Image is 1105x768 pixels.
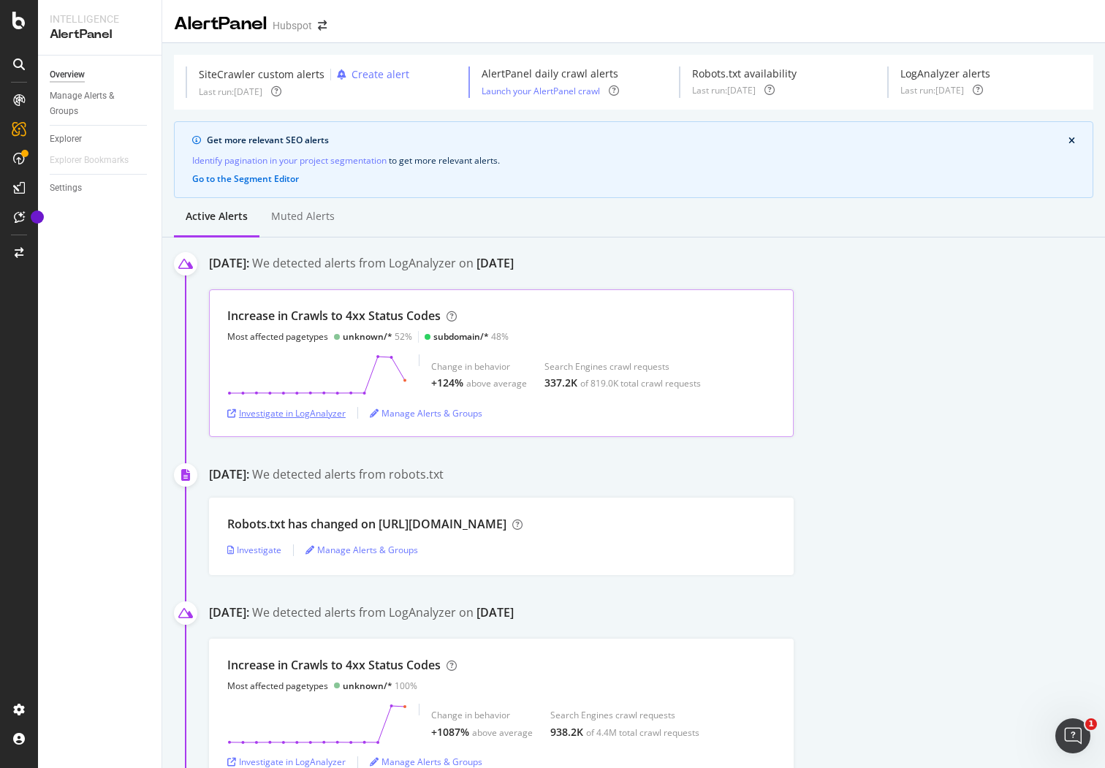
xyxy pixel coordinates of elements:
[431,360,527,373] div: Change in behavior
[50,26,150,43] div: AlertPanel
[199,85,262,98] div: Last run: [DATE]
[227,330,328,343] div: Most affected pagetypes
[192,153,387,168] a: Identify pagination in your project segmentation
[252,466,444,483] div: We detected alerts from robots.txt
[370,401,482,425] button: Manage Alerts & Groups
[586,726,699,739] div: of 4.4M total crawl requests
[476,255,514,272] div: [DATE]
[50,88,151,119] a: Manage Alerts & Groups
[318,20,327,31] div: arrow-right-arrow-left
[252,604,514,624] div: We detected alerts from LogAnalyzer on
[227,401,346,425] button: Investigate in LogAnalyzer
[343,330,392,343] div: unknown/*
[476,604,514,621] div: [DATE]
[370,756,482,768] a: Manage Alerts & Groups
[50,88,137,119] div: Manage Alerts & Groups
[209,255,249,275] div: [DATE]:
[370,407,482,419] a: Manage Alerts & Groups
[900,66,990,81] div: LogAnalyzer alerts
[343,680,417,692] div: 100%
[692,66,797,81] div: Robots.txt availability
[50,153,143,168] a: Explorer Bookmarks
[305,539,418,562] button: Manage Alerts & Groups
[207,134,1068,147] div: Get more relevant SEO alerts
[227,516,506,533] div: Robots.txt has changed on [URL][DOMAIN_NAME]
[50,153,129,168] div: Explorer Bookmarks
[550,709,699,721] div: Search Engines crawl requests
[227,407,346,419] a: Investigate in LogAnalyzer
[1065,133,1079,149] button: close banner
[466,377,527,389] div: above average
[544,360,701,373] div: Search Engines crawl requests
[472,726,533,739] div: above average
[1085,718,1097,730] span: 1
[227,756,346,768] a: Investigate in LogAnalyzer
[544,376,577,390] div: 337.2K
[252,255,514,275] div: We detected alerts from LogAnalyzer on
[433,330,489,343] div: subdomain/*
[227,680,328,692] div: Most affected pagetypes
[431,376,463,390] div: +124%
[199,67,324,82] div: SiteCrawler custom alerts
[50,67,151,83] a: Overview
[192,174,299,184] button: Go to the Segment Editor
[692,84,756,96] div: Last run: [DATE]
[50,132,151,147] a: Explorer
[482,84,600,98] button: Launch your AlertPanel crawl
[209,604,249,624] div: [DATE]:
[227,539,281,562] button: Investigate
[227,544,281,556] a: Investigate
[174,121,1093,198] div: info banner
[209,466,249,483] div: [DATE]:
[305,544,418,556] a: Manage Alerts & Groups
[433,330,509,343] div: 48%
[343,680,392,692] div: unknown/*
[174,12,267,37] div: AlertPanel
[482,85,600,97] a: Launch your AlertPanel crawl
[50,180,82,196] div: Settings
[186,209,248,224] div: Active alerts
[431,709,533,721] div: Change in behavior
[431,725,469,740] div: +1087%
[31,210,44,224] div: Tooltip anchor
[550,725,583,740] div: 938.2K
[192,153,1075,168] div: to get more relevant alerts .
[331,66,409,83] button: Create alert
[352,67,409,82] div: Create alert
[580,377,701,389] div: of 819.0K total crawl requests
[227,657,441,674] div: Increase in Crawls to 4xx Status Codes
[50,12,150,26] div: Intelligence
[273,18,312,33] div: Hubspot
[50,67,85,83] div: Overview
[271,209,335,224] div: Muted alerts
[50,132,82,147] div: Explorer
[50,180,151,196] a: Settings
[343,330,412,343] div: 52%
[482,66,619,81] div: AlertPanel daily crawl alerts
[900,84,964,96] div: Last run: [DATE]
[1055,718,1090,753] iframe: Intercom live chat
[227,308,441,324] div: Increase in Crawls to 4xx Status Codes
